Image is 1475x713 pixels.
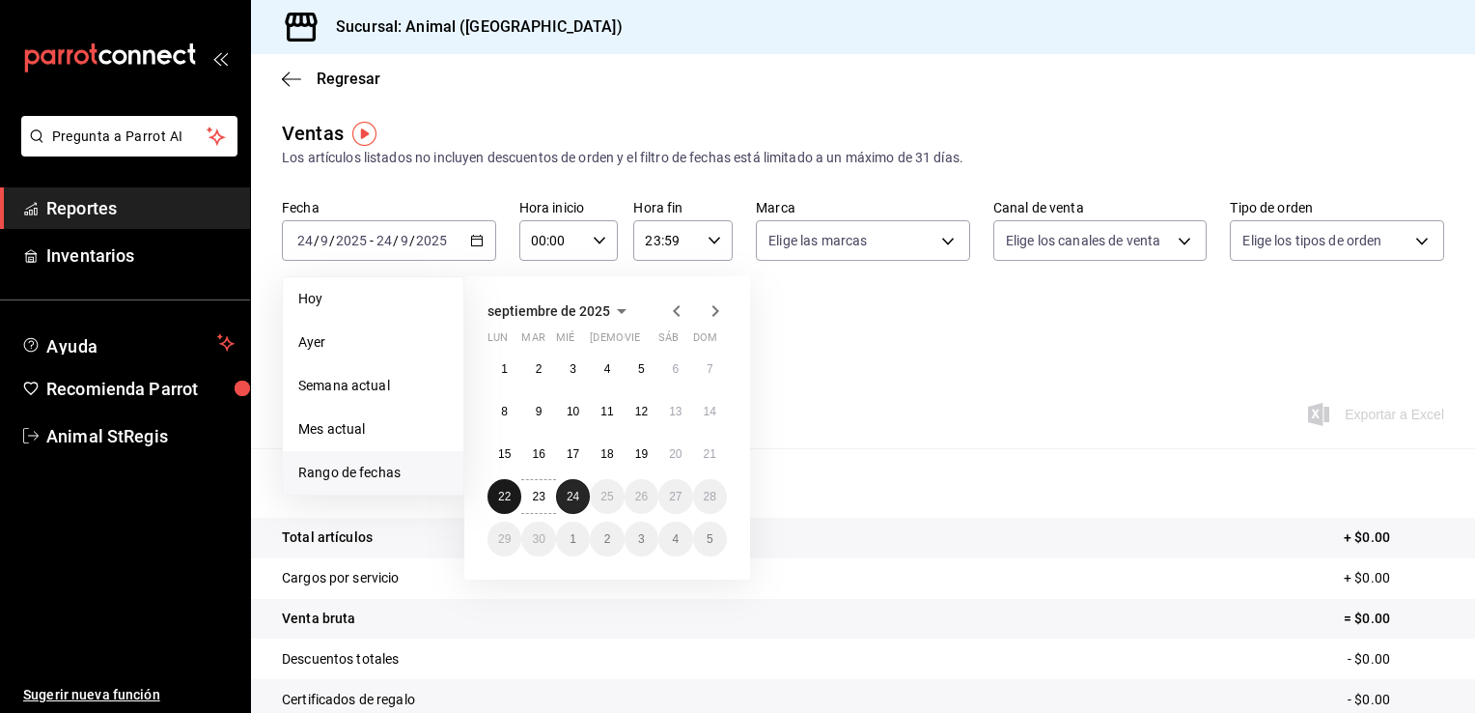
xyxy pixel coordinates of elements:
[282,119,344,148] div: Ventas
[704,405,716,418] abbr: 14 de septiembre de 2025
[501,405,508,418] abbr: 8 de septiembre de 2025
[498,447,511,461] abbr: 15 de septiembre de 2025
[487,437,521,471] button: 15 de septiembre de 2025
[212,50,228,66] button: open_drawer_menu
[1348,690,1444,710] p: - $0.00
[556,352,590,386] button: 3 de septiembre de 2025
[14,140,237,160] a: Pregunta a Parrot AI
[693,479,727,514] button: 28 de septiembre de 2025
[768,231,867,250] span: Elige las marcas
[298,463,448,483] span: Rango de fechas
[501,362,508,376] abbr: 1 de septiembre de 2025
[669,490,682,503] abbr: 27 de septiembre de 2025
[635,490,648,503] abbr: 26 de septiembre de 2025
[658,394,692,429] button: 13 de septiembre de 2025
[669,405,682,418] abbr: 13 de septiembre de 2025
[1348,649,1444,670] p: - $0.00
[1344,528,1444,548] p: + $0.00
[282,471,1444,495] p: Resumen
[570,532,576,546] abbr: 1 de octubre de 2025
[704,490,716,503] abbr: 28 de septiembre de 2025
[521,479,555,514] button: 23 de septiembre de 2025
[298,419,448,440] span: Mes actual
[376,233,393,248] input: --
[693,352,727,386] button: 7 de septiembre de 2025
[298,376,448,396] span: Semana actual
[1344,568,1444,588] p: + $0.00
[409,233,415,248] span: /
[352,122,376,146] img: Tooltip marker
[638,362,645,376] abbr: 5 de septiembre de 2025
[46,195,235,221] span: Reportes
[393,233,399,248] span: /
[317,70,380,88] span: Regresar
[23,685,235,705] span: Sugerir nueva función
[669,447,682,461] abbr: 20 de septiembre de 2025
[625,331,640,352] abbr: viernes
[693,437,727,471] button: 21 de septiembre de 2025
[536,362,543,376] abbr: 2 de septiembre de 2025
[536,405,543,418] abbr: 9 de septiembre de 2025
[314,233,320,248] span: /
[556,522,590,556] button: 1 de octubre de 2025
[298,289,448,309] span: Hoy
[658,479,692,514] button: 27 de septiembre de 2025
[625,352,658,386] button: 5 de septiembre de 2025
[567,405,579,418] abbr: 10 de septiembre de 2025
[296,233,314,248] input: --
[693,331,717,352] abbr: domingo
[498,532,511,546] abbr: 29 de septiembre de 2025
[625,437,658,471] button: 19 de septiembre de 2025
[487,394,521,429] button: 8 de septiembre de 2025
[52,127,208,147] span: Pregunta a Parrot AI
[282,609,355,629] p: Venta bruta
[704,447,716,461] abbr: 21 de septiembre de 2025
[532,532,544,546] abbr: 30 de septiembre de 2025
[658,437,692,471] button: 20 de septiembre de 2025
[46,376,235,402] span: Recomienda Parrot
[521,437,555,471] button: 16 de septiembre de 2025
[590,394,624,429] button: 11 de septiembre de 2025
[567,490,579,503] abbr: 24 de septiembre de 2025
[532,447,544,461] abbr: 16 de septiembre de 2025
[672,532,679,546] abbr: 4 de octubre de 2025
[635,447,648,461] abbr: 19 de septiembre de 2025
[519,201,619,214] label: Hora inicio
[658,352,692,386] button: 6 de septiembre de 2025
[521,394,555,429] button: 9 de septiembre de 2025
[600,490,613,503] abbr: 25 de septiembre de 2025
[707,362,713,376] abbr: 7 de septiembre de 2025
[320,15,623,39] h3: Sucursal: Animal ([GEOGRAPHIC_DATA])
[282,690,415,710] p: Certificados de regalo
[487,299,633,323] button: septiembre de 2025
[487,522,521,556] button: 29 de septiembre de 2025
[1344,609,1444,629] p: = $0.00
[693,394,727,429] button: 14 de septiembre de 2025
[993,201,1208,214] label: Canal de venta
[604,532,611,546] abbr: 2 de octubre de 2025
[638,532,645,546] abbr: 3 de octubre de 2025
[487,303,610,319] span: septiembre de 2025
[635,405,648,418] abbr: 12 de septiembre de 2025
[556,331,574,352] abbr: miércoles
[282,201,496,214] label: Fecha
[400,233,409,248] input: --
[590,479,624,514] button: 25 de septiembre de 2025
[415,233,448,248] input: ----
[282,568,400,588] p: Cargos por servicio
[282,528,373,548] p: Total artículos
[1242,231,1381,250] span: Elige los tipos de orden
[590,352,624,386] button: 4 de septiembre de 2025
[633,201,733,214] label: Hora fin
[658,331,679,352] abbr: sábado
[521,331,544,352] abbr: martes
[556,437,590,471] button: 17 de septiembre de 2025
[487,352,521,386] button: 1 de septiembre de 2025
[282,70,380,88] button: Regresar
[521,352,555,386] button: 2 de septiembre de 2025
[707,532,713,546] abbr: 5 de octubre de 2025
[298,332,448,353] span: Ayer
[604,362,611,376] abbr: 4 de septiembre de 2025
[46,242,235,269] span: Inventarios
[21,116,237,157] button: Pregunta a Parrot AI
